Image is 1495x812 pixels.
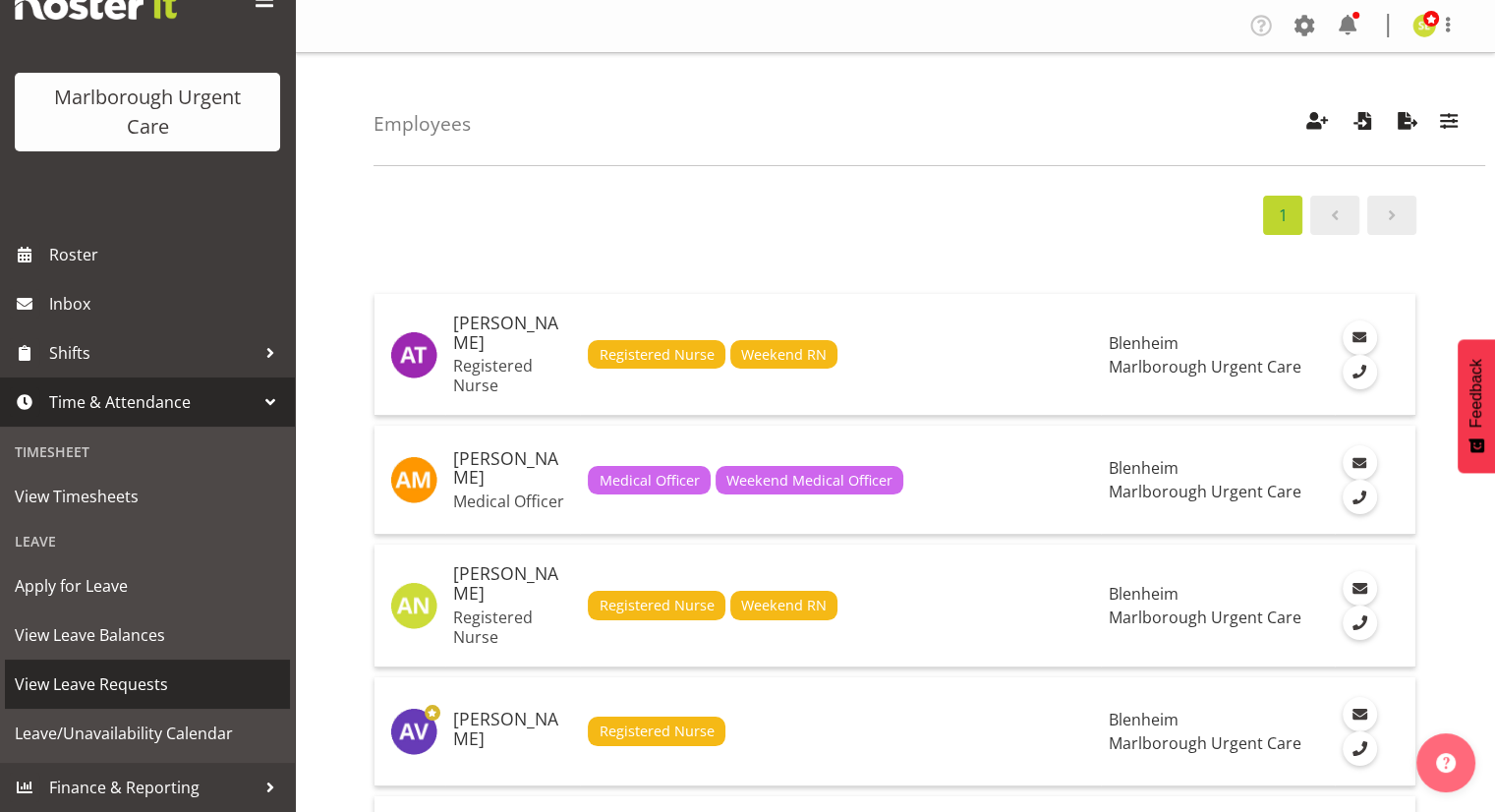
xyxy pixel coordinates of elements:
p: Medical Officer [453,492,572,511]
span: Blenheim [1109,457,1179,479]
a: Call Employee [1343,355,1377,389]
img: alysia-newman-woods11835.jpg [390,582,437,629]
span: Registered Nurse [600,344,715,366]
a: Email Employee [1343,697,1377,731]
span: Registered Nurse [600,721,715,742]
span: View Timesheets [15,482,280,511]
p: Registered Nurse [453,356,572,395]
h5: [PERSON_NAME] [453,314,572,353]
div: Timesheet [5,432,290,472]
a: Call Employee [1343,480,1377,514]
img: alexandra-madigan11823.jpg [390,456,437,503]
button: Filter Employees [1428,102,1469,145]
p: Registered Nurse [453,608,572,647]
a: Call Employee [1343,731,1377,766]
a: Email Employee [1343,320,1377,355]
span: Leave/Unavailability Calendar [15,719,280,748]
span: Blenheim [1109,583,1179,605]
div: Leave [5,521,290,561]
a: Leave/Unavailability Calendar [5,709,290,758]
span: Registered Nurse [600,595,715,616]
button: Export Employees [1387,102,1428,145]
button: Feedback - Show survey [1458,339,1495,473]
span: View Leave Requests [15,669,280,699]
img: agnes-tyson11836.jpg [390,331,437,378]
img: help-xxl-2.png [1436,753,1456,773]
span: Weekend Medical Officer [726,470,892,492]
h4: Employees [374,113,471,135]
h5: [PERSON_NAME] [453,564,572,604]
div: Marlborough Urgent Care [34,83,260,142]
a: View Leave Balances [5,610,290,660]
h5: [PERSON_NAME] [453,449,572,489]
button: Import Employees [1342,102,1383,145]
button: Create Employees [1296,102,1338,145]
span: Time & Attendance [49,387,256,417]
span: Roster [49,240,285,269]
span: Marlborough Urgent Care [1109,356,1301,377]
a: View Timesheets [5,472,290,521]
span: Marlborough Urgent Care [1109,607,1301,628]
span: Medical Officer [600,470,700,492]
a: Page 0. [1310,196,1359,235]
a: Page 2. [1367,196,1416,235]
a: View Leave Requests [5,660,290,709]
span: Blenheim [1109,709,1179,730]
a: Email Employee [1343,445,1377,480]
a: Email Employee [1343,571,1377,606]
img: amber-venning-slater11903.jpg [390,708,437,755]
span: Inbox [49,289,285,319]
span: Blenheim [1109,332,1179,354]
span: Feedback [1467,359,1485,428]
a: Call Employee [1343,606,1377,640]
img: sarah-edwards11800.jpg [1412,14,1436,37]
span: Finance & Reporting [49,773,256,802]
span: Apply for Leave [15,571,280,601]
span: Shifts [49,338,256,368]
h5: [PERSON_NAME] [453,710,572,749]
span: Weekend RN [741,595,827,616]
span: View Leave Balances [15,620,280,650]
span: Marlborough Urgent Care [1109,732,1301,754]
a: Apply for Leave [5,561,290,610]
span: Weekend RN [741,344,827,366]
span: Marlborough Urgent Care [1109,481,1301,502]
